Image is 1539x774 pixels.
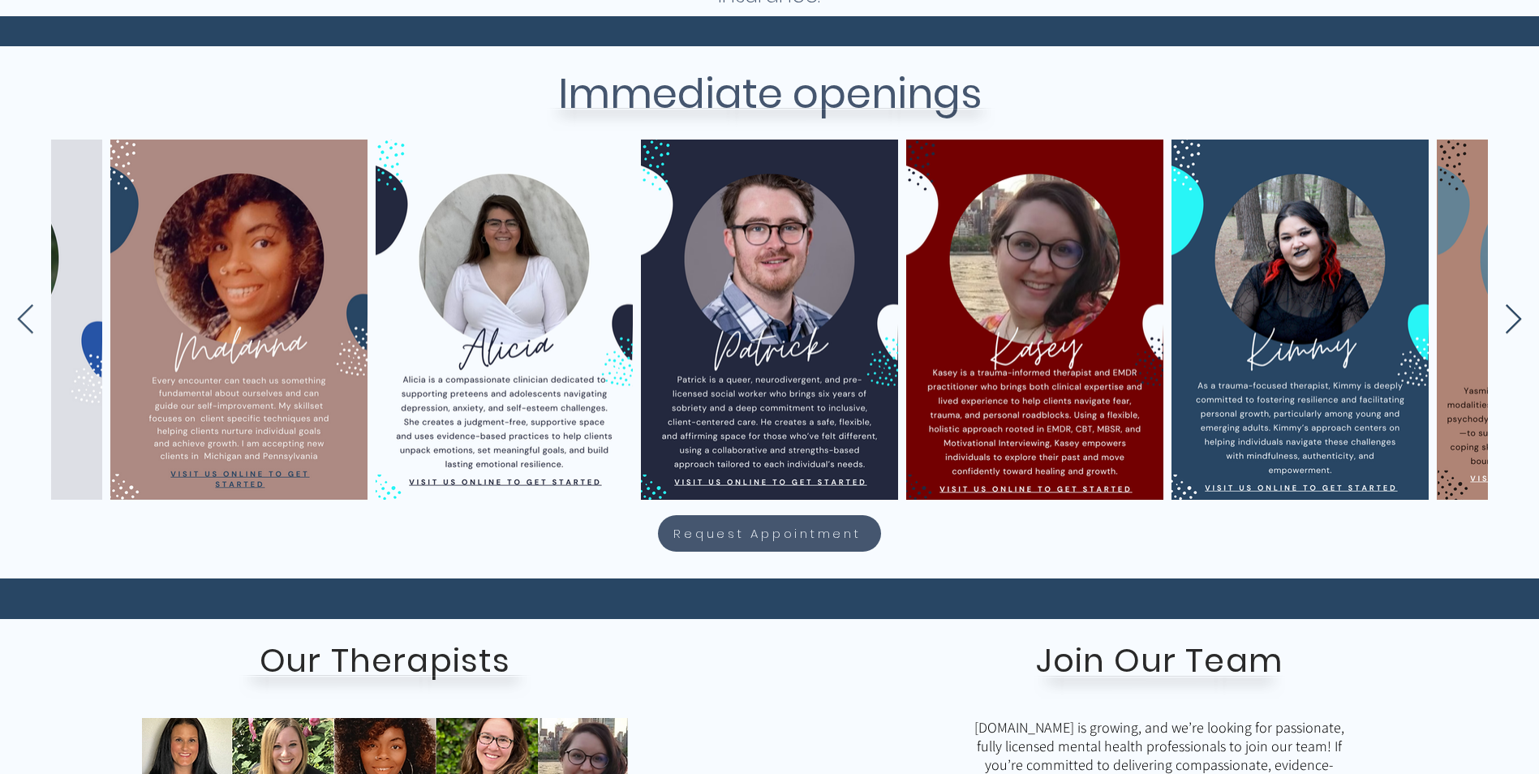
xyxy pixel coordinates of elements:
[658,515,881,552] a: Request Appointment
[1036,638,1283,683] span: Join Our Team
[110,140,368,500] img: Malanna
[673,524,861,543] span: Request Appointment
[16,304,35,336] button: Previous Item
[372,63,1167,125] h2: Immediate openings
[260,638,511,683] span: Our Therapists
[1504,304,1523,336] button: Next Item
